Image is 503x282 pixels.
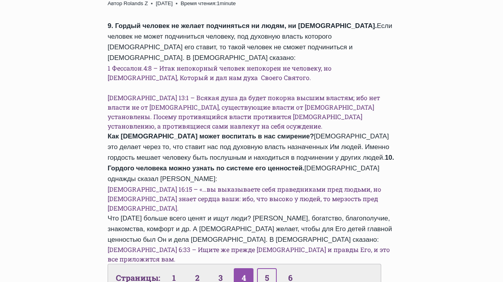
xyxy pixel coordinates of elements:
h6: [DEMOGRAPHIC_DATA] 16:15 – «…вы выказываете себя праведниками пред людьми, но [DEMOGRAPHIC_DATA] ... [108,185,395,213]
strong: 9. Гордый человек не желает подчиняться ни людям, ни [DEMOGRAPHIC_DATA]. [108,22,377,30]
strong: Как [DEMOGRAPHIC_DATA] может воспитать в нас смирение? [108,133,314,140]
h6: [DEMOGRAPHIC_DATA] 13:1 – Всякая душа да будет покорна высшим властям; ибо нет власти не от [DEMO... [108,93,395,131]
span: Время чтения: [181,0,217,6]
a: Rolands Z [123,0,148,6]
span: minute [220,0,236,6]
h6: 1 Фессалон.4:8 – Итак непокорный человек непокорен не человеку, но [DEMOGRAPHIC_DATA], Который и ... [108,63,395,82]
